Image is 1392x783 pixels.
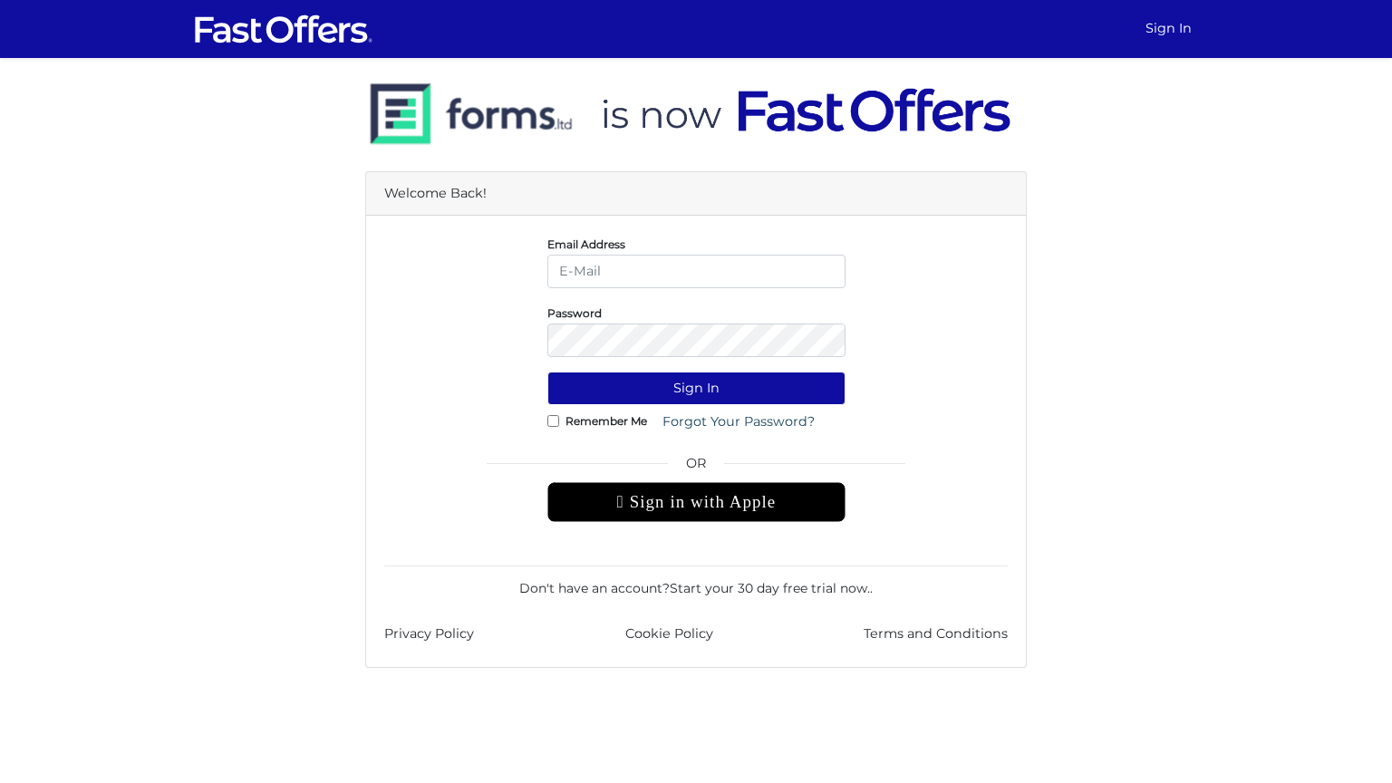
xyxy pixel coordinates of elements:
a: Sign In [1138,11,1199,46]
span: OR [547,453,846,482]
div: Welcome Back! [366,172,1026,216]
div: Sign in with Apple [547,482,846,522]
button: Sign In [547,372,846,405]
label: Email Address [547,242,625,246]
a: Cookie Policy [625,623,713,644]
input: E-Mail [547,255,846,288]
a: Terms and Conditions [864,623,1008,644]
label: Remember Me [565,419,647,423]
div: Don't have an account? . [384,565,1008,598]
label: Password [547,311,602,315]
a: Privacy Policy [384,623,474,644]
a: Start your 30 day free trial now. [670,580,870,596]
a: Forgot Your Password? [651,405,826,439]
